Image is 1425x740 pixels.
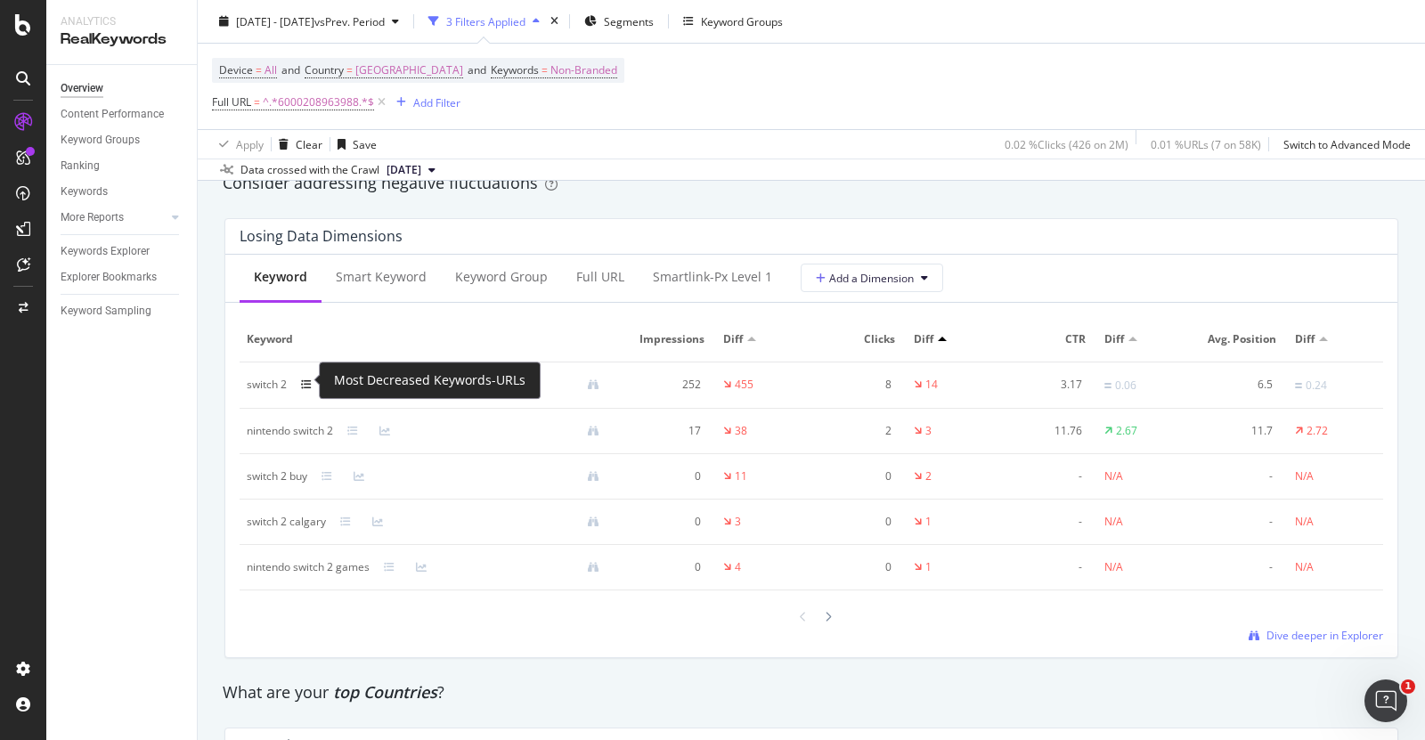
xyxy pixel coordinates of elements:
div: 1 [925,559,932,575]
span: = [254,94,260,110]
iframe: Intercom live chat [1364,679,1407,722]
div: 3 Filters Applied [446,13,525,28]
div: 14 [925,377,938,393]
span: ^.*6000208963988.*$ [263,90,374,115]
div: - [1200,468,1273,484]
a: Keyword Groups [61,131,184,150]
div: switch 2 buy [247,468,307,484]
button: Save [330,130,377,159]
div: 1 [925,514,932,530]
div: 2 [925,468,932,484]
a: Keywords [61,183,184,201]
span: Avg. Position [1200,331,1276,347]
div: switch 2 calgary [247,514,326,530]
img: Equal [1295,383,1302,388]
div: 0 [628,468,701,484]
span: = [541,62,548,77]
span: Keywords [491,62,539,77]
span: [DATE] - [DATE] [236,13,314,28]
div: 455 [735,377,753,393]
span: vs Prev. Period [314,13,385,28]
div: N/A [1104,514,1123,530]
span: = [346,62,353,77]
div: 0.06 [1115,378,1136,394]
div: N/A [1104,468,1123,484]
div: - [1200,514,1273,530]
span: Full URL [212,94,251,110]
div: What are your ? [223,681,1400,704]
div: Keywords Explorer [61,242,150,261]
div: N/A [1295,559,1314,575]
div: Apply [236,136,264,151]
div: Most Decreased Keywords-URLs [334,370,525,391]
span: 2025 Aug. 8th [387,162,421,178]
div: Explorer Bookmarks [61,268,157,287]
div: 11 [735,468,747,484]
div: N/A [1104,559,1123,575]
div: nintendo switch 2 [247,423,333,439]
div: Losing Data Dimensions [240,227,403,245]
div: 0 [818,514,892,530]
div: 0 [628,514,701,530]
div: times [547,12,562,30]
div: Clear [296,136,322,151]
div: 38 [735,423,747,439]
button: Keyword Groups [676,7,790,36]
div: 0 [628,559,701,575]
div: N/A [1295,514,1314,530]
a: Ranking [61,157,184,175]
div: Switch to Advanced Mode [1283,136,1411,151]
div: 2.67 [1116,423,1137,439]
button: [DATE] - [DATE]vsPrev. Period [212,7,406,36]
div: Consider addressing negative fluctuations [223,172,1400,195]
div: Keywords [61,183,108,201]
div: Save [353,136,377,151]
div: Ranking [61,157,100,175]
button: [DATE] [379,159,443,181]
span: Segments [604,13,654,28]
div: Keyword Sampling [61,302,151,321]
div: 0.01 % URLs ( 7 on 58K ) [1151,136,1261,151]
a: Explorer Bookmarks [61,268,184,287]
button: Clear [272,130,322,159]
div: 6.5 [1200,377,1273,393]
div: 3 [925,423,932,439]
a: More Reports [61,208,167,227]
span: Clicks [818,331,895,347]
span: Non-Branded [550,58,617,83]
a: Keywords Explorer [61,242,184,261]
span: CTR [1009,331,1086,347]
button: Add Filter [389,92,460,113]
div: smartlink-px Level 1 [653,268,772,286]
a: Keyword Sampling [61,302,184,321]
div: nintendo switch 2 games [247,559,370,575]
div: Full URL [576,268,624,286]
span: = [256,62,262,77]
div: N/A [1295,468,1314,484]
div: RealKeywords [61,29,183,50]
div: Add Filter [413,94,460,110]
div: - [1009,468,1082,484]
button: 3 Filters Applied [421,7,547,36]
div: 3 [735,514,741,530]
span: and [468,62,486,77]
span: Diff [1104,331,1124,347]
div: More Reports [61,208,124,227]
span: Device [219,62,253,77]
button: Switch to Advanced Mode [1276,130,1411,159]
div: 2 [818,423,892,439]
div: 0 [818,468,892,484]
button: Apply [212,130,264,159]
div: 17 [628,423,701,439]
div: 252 [628,377,701,393]
span: Dive deeper in Explorer [1266,628,1383,643]
div: 3.17 [1009,377,1082,393]
span: 1 [1401,679,1415,694]
div: - [1009,514,1082,530]
div: Keyword Groups [61,131,140,150]
span: Keyword [247,331,609,347]
div: 11.7 [1200,423,1273,439]
div: - [1200,559,1273,575]
div: Keyword Group [455,268,548,286]
button: Add a Dimension [801,264,943,292]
